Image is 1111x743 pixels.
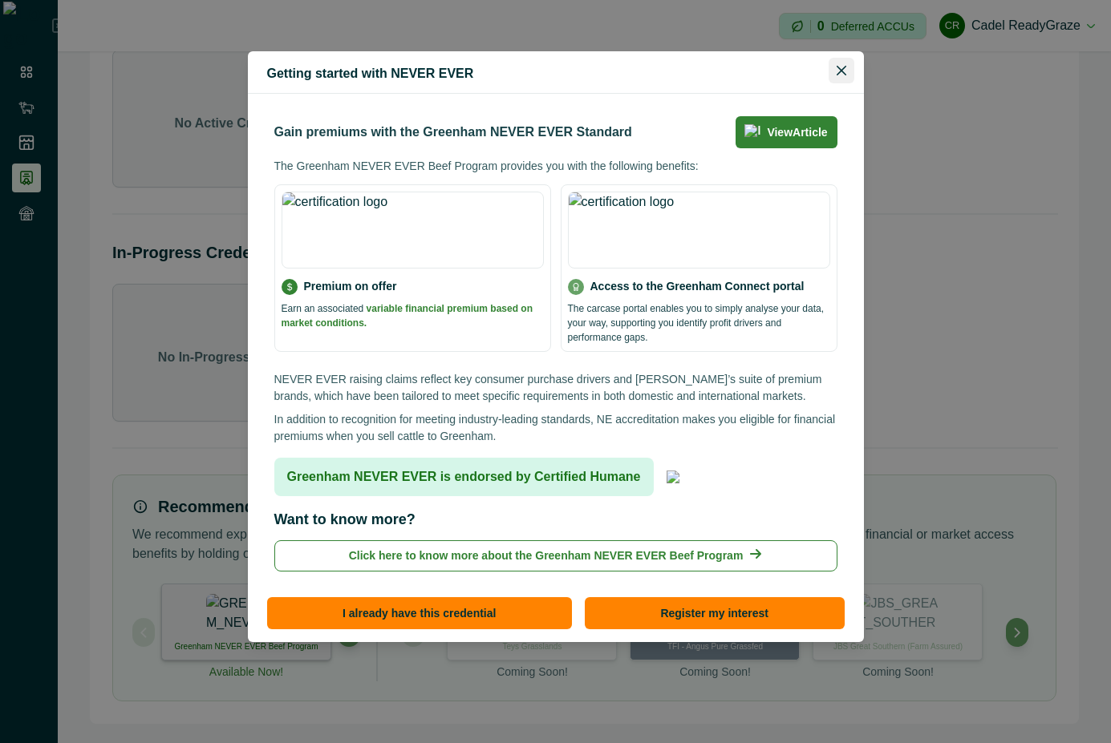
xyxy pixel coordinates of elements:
[274,123,632,142] p: Gain premiums with the Greenham NEVER EVER Standard
[274,411,837,445] p: In addition to recognition for meeting industry-leading standards, NE accreditation makes you eli...
[767,126,827,139] p: View Article
[304,278,397,295] p: Premium on offer
[274,540,837,571] button: Click here to know more about the Greenham NEVER EVER Beef Program
[667,470,679,483] img: certified_humane_never_ever.jpg
[274,509,416,531] p: Want to know more?
[282,301,544,330] p: Earn an associated
[744,124,760,140] img: light-bulb-icon
[568,192,830,269] img: certification logo
[568,301,830,345] p: The carcase portal enables you to simply analyse your data, your way, supporting you identify pro...
[829,58,854,83] button: Close
[274,371,837,405] p: NEVER EVER raising claims reflect key consumer purchase drivers and [PERSON_NAME]’s suite of prem...
[590,278,805,295] p: Access to the Greenham Connect portal
[267,597,572,629] button: I already have this credential
[248,51,864,94] header: Getting started with NEVER EVER
[585,597,845,629] button: Register my interest
[282,192,544,269] img: certification logo
[282,303,533,329] span: variable financial premium based on market conditions.
[349,547,744,564] p: Click here to know more about the Greenham NEVER EVER Beef Program
[736,116,837,148] a: light-bulb-iconViewArticle
[287,467,641,487] p: Greenham NEVER EVER is endorsed by Certified Humane
[274,158,837,175] p: The Greenham NEVER EVER Beef Program provides you with the following benefits:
